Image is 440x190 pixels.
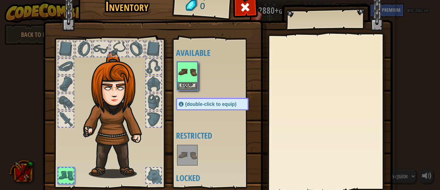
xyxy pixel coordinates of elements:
img: hair_f2.png [80,51,154,178]
h4: Available [176,48,262,57]
img: portrait.png [178,62,197,82]
img: portrait.png [178,146,197,165]
button: Equip [178,82,197,89]
h4: Restricted [176,131,262,140]
span: (double-click to equip) [185,101,236,107]
h4: Locked [176,173,262,182]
